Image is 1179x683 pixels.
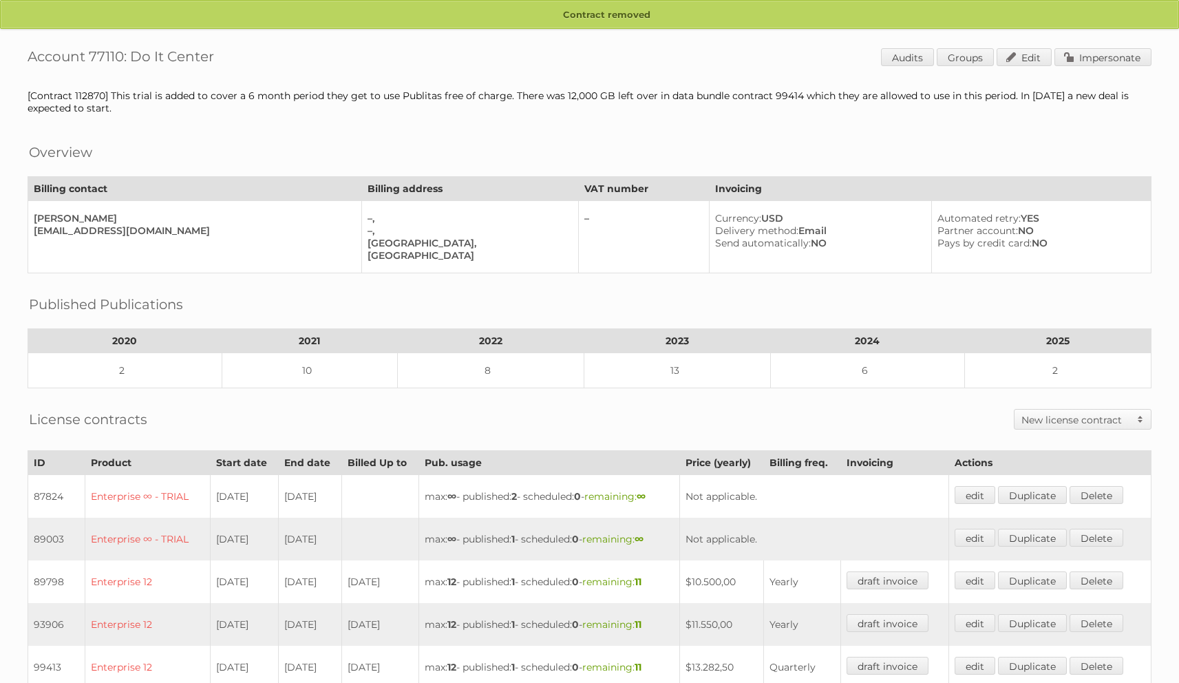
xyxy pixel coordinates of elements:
[85,518,210,560] td: Enterprise ∞ - TRIAL
[447,533,456,545] strong: ∞
[964,353,1151,388] td: 2
[582,661,641,673] span: remaining:
[368,237,568,249] div: [GEOGRAPHIC_DATA],
[279,518,342,560] td: [DATE]
[937,224,1140,237] div: NO
[579,177,710,201] th: VAT number
[937,237,1140,249] div: NO
[635,576,641,588] strong: 11
[361,177,579,201] th: Billing address
[511,576,515,588] strong: 1
[511,490,517,503] strong: 2
[680,518,948,560] td: Not applicable.
[1130,410,1151,429] span: Toggle
[28,475,85,518] td: 87824
[1070,486,1123,504] a: Delete
[341,451,418,475] th: Billed Up to
[28,90,1151,114] div: [Contract 112870] This trial is added to cover a 6 month period they get to use Publitas free of ...
[418,451,679,475] th: Pub. usage
[1,1,1178,30] p: Contract removed
[279,560,342,603] td: [DATE]
[840,451,948,475] th: Invoicing
[584,490,646,503] span: remaining:
[847,657,928,675] a: draft invoice
[28,48,1151,69] h1: Account 77110: Do It Center
[447,618,456,631] strong: 12
[998,657,1067,675] a: Duplicate
[715,212,920,224] div: USD
[680,603,764,646] td: $11.550,00
[572,618,579,631] strong: 0
[28,451,85,475] th: ID
[222,329,397,353] th: 2021
[397,329,584,353] th: 2022
[28,603,85,646] td: 93906
[579,201,710,273] td: –
[584,329,771,353] th: 2023
[937,237,1032,249] span: Pays by credit card:
[511,661,515,673] strong: 1
[1070,657,1123,675] a: Delete
[279,475,342,518] td: [DATE]
[279,603,342,646] td: [DATE]
[418,560,679,603] td: max: - published: - scheduled: -
[28,518,85,560] td: 89003
[341,560,418,603] td: [DATE]
[680,475,948,518] td: Not applicable.
[85,603,210,646] td: Enterprise 12
[764,451,840,475] th: Billing freq.
[997,48,1052,66] a: Edit
[771,329,965,353] th: 2024
[937,224,1018,237] span: Partner account:
[418,518,679,560] td: max: - published: - scheduled: -
[447,576,456,588] strong: 12
[368,249,568,262] div: [GEOGRAPHIC_DATA]
[764,603,840,646] td: Yearly
[937,48,994,66] a: Groups
[1070,571,1123,589] a: Delete
[29,409,147,430] h2: License contracts
[847,614,928,632] a: draft invoice
[1070,614,1123,632] a: Delete
[998,486,1067,504] a: Duplicate
[572,661,579,673] strong: 0
[715,224,920,237] div: Email
[85,451,210,475] th: Product
[715,237,920,249] div: NO
[28,353,222,388] td: 2
[418,475,679,518] td: max: - published: - scheduled: -
[210,518,278,560] td: [DATE]
[584,353,771,388] td: 13
[635,661,641,673] strong: 11
[34,212,350,224] div: [PERSON_NAME]
[955,571,995,589] a: edit
[447,490,456,503] strong: ∞
[955,486,995,504] a: edit
[955,657,995,675] a: edit
[210,603,278,646] td: [DATE]
[28,177,362,201] th: Billing contact
[85,560,210,603] td: Enterprise 12
[279,451,342,475] th: End date
[341,603,418,646] td: [DATE]
[572,576,579,588] strong: 0
[881,48,934,66] a: Audits
[1070,529,1123,547] a: Delete
[955,529,995,547] a: edit
[710,177,1151,201] th: Invoicing
[635,618,641,631] strong: 11
[764,560,840,603] td: Yearly
[1054,48,1151,66] a: Impersonate
[210,560,278,603] td: [DATE]
[582,533,644,545] span: remaining:
[572,533,579,545] strong: 0
[28,329,222,353] th: 2020
[937,212,1140,224] div: YES
[955,614,995,632] a: edit
[1015,410,1151,429] a: New license contract
[998,571,1067,589] a: Duplicate
[29,142,92,162] h2: Overview
[847,571,928,589] a: draft invoice
[998,529,1067,547] a: Duplicate
[582,576,641,588] span: remaining:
